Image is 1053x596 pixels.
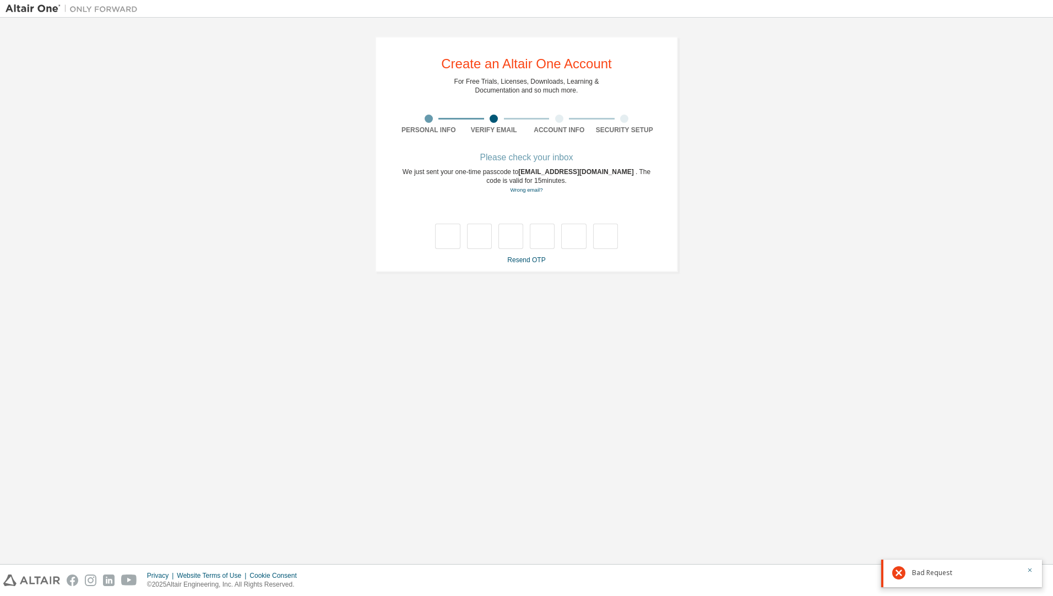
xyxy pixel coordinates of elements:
[454,77,599,95] div: For Free Trials, Licenses, Downloads, Learning & Documentation and so much more.
[6,3,143,14] img: Altair One
[396,154,657,161] div: Please check your inbox
[249,571,303,580] div: Cookie Consent
[147,580,303,589] p: © 2025 Altair Engineering, Inc. All Rights Reserved.
[526,126,592,134] div: Account Info
[462,126,527,134] div: Verify Email
[510,187,542,193] a: Go back to the registration form
[396,167,657,194] div: We just sent your one-time passcode to . The code is valid for 15 minutes.
[912,568,952,577] span: Bad Request
[441,57,612,71] div: Create an Altair One Account
[121,575,137,586] img: youtube.svg
[592,126,658,134] div: Security Setup
[3,575,60,586] img: altair_logo.svg
[396,126,462,134] div: Personal Info
[147,571,177,580] div: Privacy
[85,575,96,586] img: instagram.svg
[177,571,249,580] div: Website Terms of Use
[103,575,115,586] img: linkedin.svg
[507,256,545,264] a: Resend OTP
[67,575,78,586] img: facebook.svg
[518,168,636,176] span: [EMAIL_ADDRESS][DOMAIN_NAME]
